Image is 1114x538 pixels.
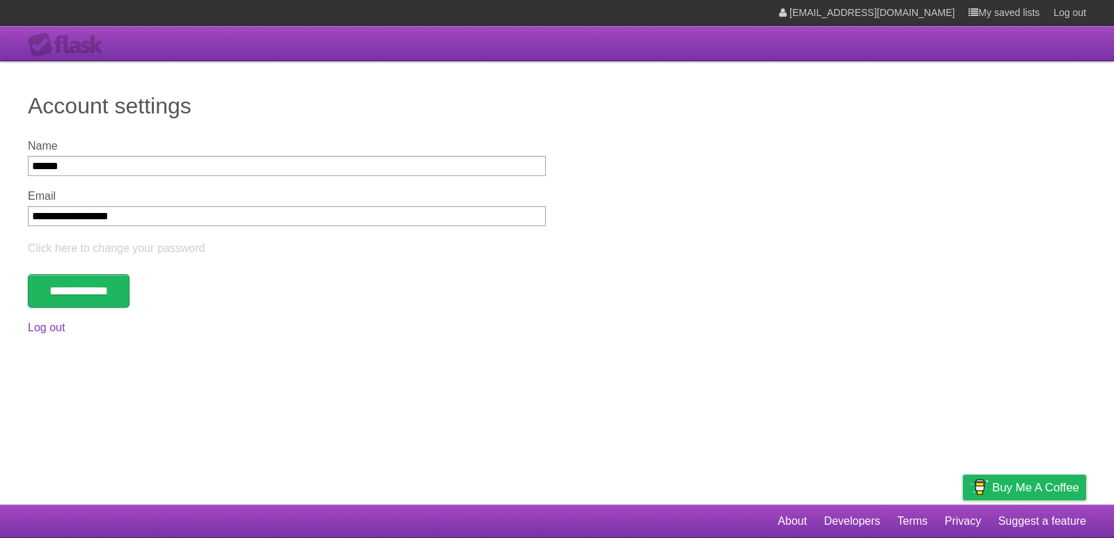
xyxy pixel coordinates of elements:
a: About [778,508,807,535]
span: Buy me a coffee [992,475,1079,500]
a: Suggest a feature [998,508,1086,535]
label: Email [28,190,546,203]
a: Developers [824,508,880,535]
a: Click here to change your password [28,242,205,254]
a: Log out [28,322,65,333]
h1: Account settings [28,89,1086,122]
a: Buy me a coffee [963,475,1086,500]
img: Buy me a coffee [970,475,989,499]
div: Flask [28,33,111,58]
a: Terms [897,508,928,535]
label: Name [28,140,546,152]
a: Privacy [945,508,981,535]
